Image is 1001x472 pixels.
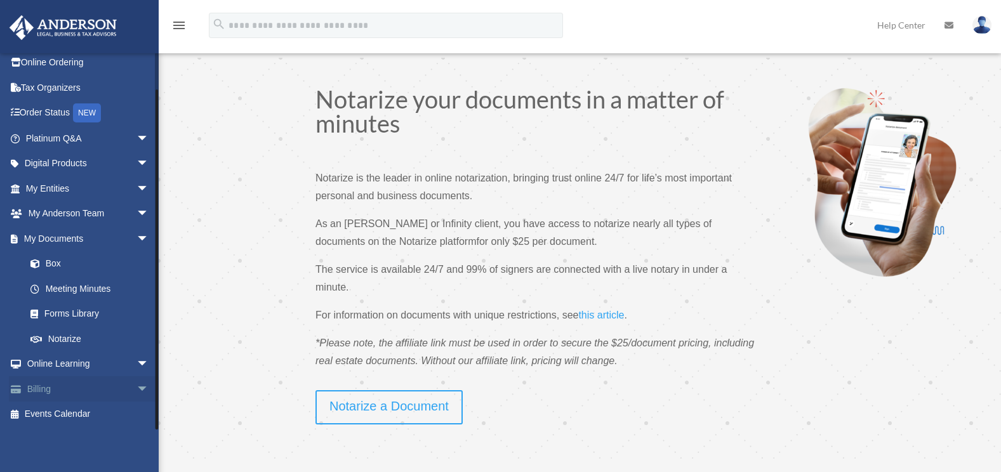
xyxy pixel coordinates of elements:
[18,301,168,327] a: Forms Library
[9,402,168,427] a: Events Calendar
[476,236,597,247] span: for only $25 per document.
[136,376,162,402] span: arrow_drop_down
[9,100,168,126] a: Order StatusNEW
[9,351,168,377] a: Online Learningarrow_drop_down
[171,22,187,33] a: menu
[136,226,162,252] span: arrow_drop_down
[136,126,162,152] span: arrow_drop_down
[578,310,624,320] span: this article
[18,251,168,277] a: Box
[315,264,727,292] span: The service is available 24/7 and 99% of signers are connected with a live notary in under a minute.
[9,50,168,75] a: Online Ordering
[315,218,712,247] span: As an [PERSON_NAME] or Infinity client, you have access to notarize nearly all types of documents...
[73,103,101,122] div: NEW
[18,326,162,351] a: Notarize
[804,87,961,277] img: Notarize-hero
[9,376,168,402] a: Billingarrow_drop_down
[578,310,624,327] a: this article
[171,18,187,33] i: menu
[9,176,168,201] a: My Entitiesarrow_drop_down
[136,201,162,227] span: arrow_drop_down
[136,351,162,377] span: arrow_drop_down
[9,201,168,226] a: My Anderson Teamarrow_drop_down
[9,226,168,251] a: My Documentsarrow_drop_down
[315,87,760,141] h1: Notarize your documents in a matter of minutes
[315,390,463,424] a: Notarize a Document
[6,15,121,40] img: Anderson Advisors Platinum Portal
[315,173,732,201] span: Notarize is the leader in online notarization, bringing trust online 24/7 for life’s most importa...
[972,16,991,34] img: User Pic
[9,75,168,100] a: Tax Organizers
[315,310,578,320] span: For information on documents with unique restrictions, see
[9,126,168,151] a: Platinum Q&Aarrow_drop_down
[136,151,162,177] span: arrow_drop_down
[624,310,626,320] span: .
[315,338,754,366] span: *Please note, the affiliate link must be used in order to secure the $25/document pricing, includ...
[9,151,168,176] a: Digital Productsarrow_drop_down
[18,276,168,301] a: Meeting Minutes
[136,176,162,202] span: arrow_drop_down
[212,17,226,31] i: search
